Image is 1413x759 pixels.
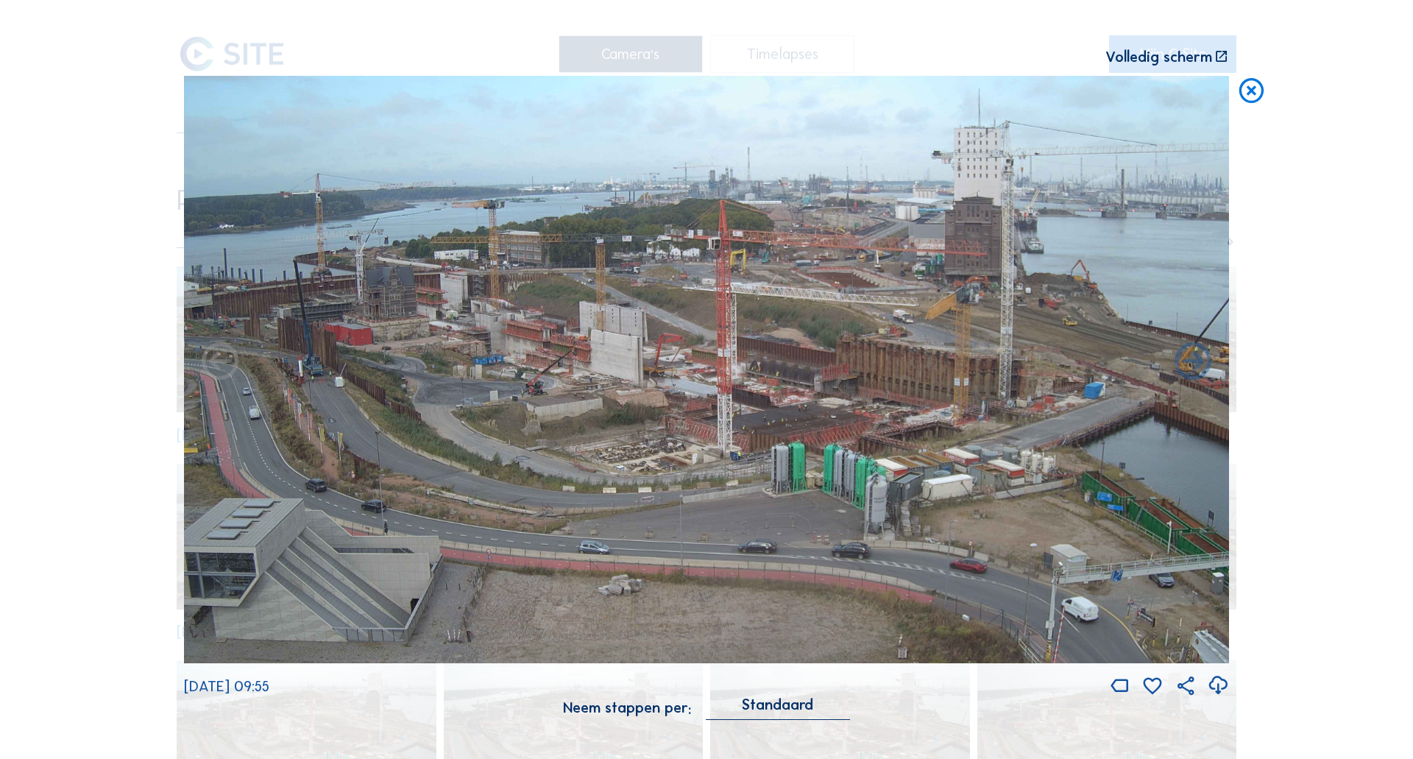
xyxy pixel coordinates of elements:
span: [DATE] 09:55 [184,677,269,695]
div: Volledig scherm [1105,49,1212,64]
div: Neem stappen per: [563,700,691,715]
img: Image [184,76,1229,664]
i: Forward [198,341,242,385]
div: Standaard [706,698,850,719]
i: Back [1171,341,1215,385]
div: Standaard [742,698,813,711]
